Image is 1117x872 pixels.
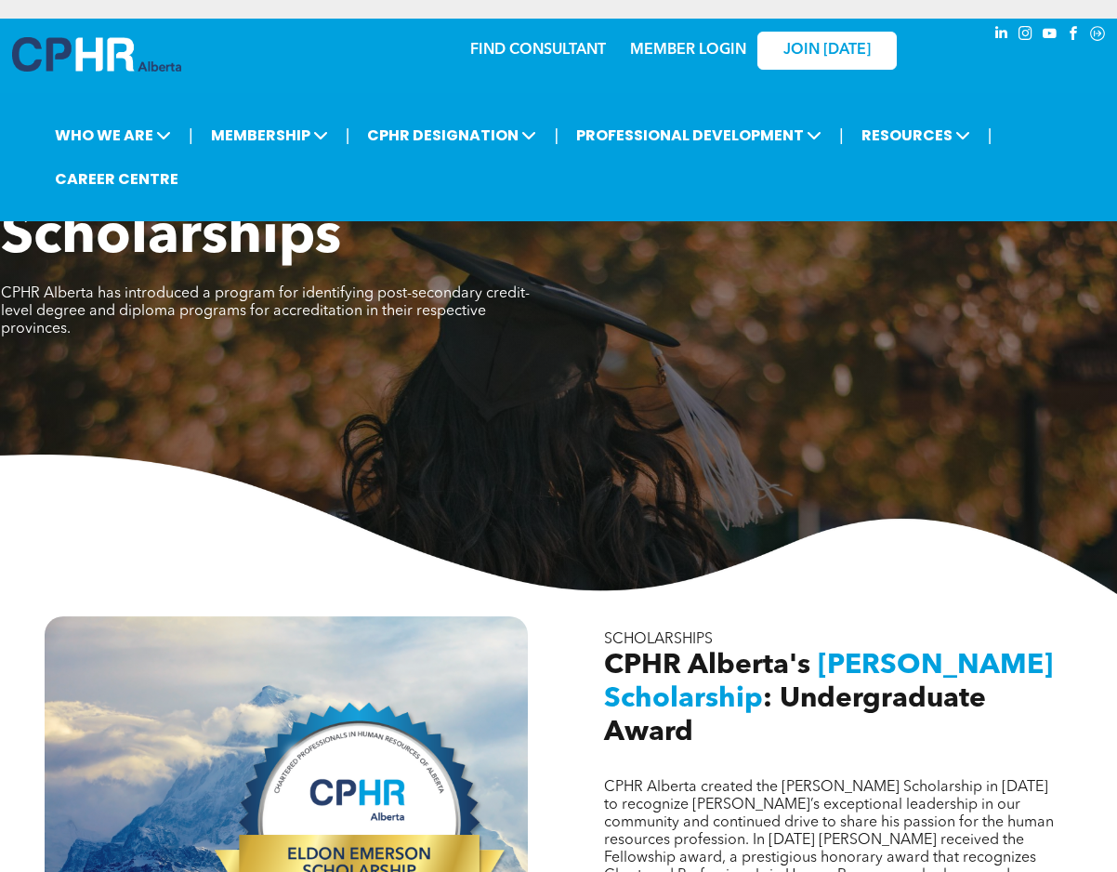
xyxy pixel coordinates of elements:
span: CPHR Alberta has introduced a program for identifying post-secondary credit-level degree and dipl... [1,286,530,337]
span: PROFESSIONAL DEVELOPMENT [571,118,827,152]
a: facebook [1063,23,1084,48]
li: | [189,116,193,154]
a: youtube [1039,23,1059,48]
li: | [554,116,558,154]
span: MEMBERSHIP [205,118,334,152]
span: WHO WE ARE [49,118,177,152]
span: : Undergraduate Award [604,685,986,746]
a: linkedin [991,23,1011,48]
li: | [988,116,992,154]
span: CPHR DESIGNATION [361,118,542,152]
a: FIND CONSULTANT [470,43,606,58]
span: CPHR Alberta's [604,652,810,680]
img: A blue and white logo for cp alberta [12,37,181,72]
a: instagram [1015,23,1035,48]
span: JOIN [DATE] [783,42,871,59]
a: JOIN [DATE] [757,32,897,70]
a: CAREER CENTRE [49,162,184,196]
span: RESOURCES [856,118,976,152]
span: SCHOLARSHIPS [604,632,713,647]
li: | [346,116,350,154]
span: [PERSON_NAME] Scholarship [604,652,1053,713]
span: Scholarships [1,210,341,266]
a: Social network [1087,23,1108,48]
a: MEMBER LOGIN [630,43,746,58]
li: | [839,116,844,154]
